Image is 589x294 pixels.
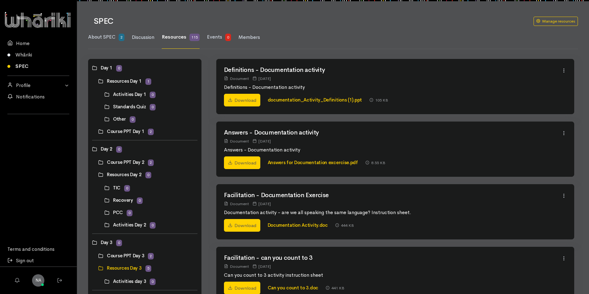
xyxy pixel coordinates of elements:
[224,255,562,261] h2: Facilitation - can you count to 3
[224,67,562,73] h2: Definitions - Documentation activity
[162,26,200,49] a: Resources 115
[238,34,260,40] span: Members
[224,156,260,169] a: Download
[253,75,271,82] div: [DATE]
[225,34,231,41] span: 0
[253,138,271,144] div: [DATE]
[326,285,344,291] div: 441 KB
[32,274,44,287] a: NA
[207,34,222,40] span: Events
[224,75,249,82] div: Document
[369,97,388,103] div: 105 KB
[26,118,51,125] iframe: LinkedIn Embedded Content
[268,97,362,103] a: documentation_Activity_Definitions (1).ppt
[268,222,328,228] a: Documentation Activity.doc
[224,271,562,279] p: Can you count to 3 activity instruction sheet
[224,209,562,216] p: Documentation activity - are we all speaking the same language? Instruction sheet.
[162,34,186,40] span: Resources
[224,138,249,144] div: Document
[268,159,358,165] a: Answers for Documentation excercise.pdf
[224,263,249,270] div: Document
[88,34,116,40] span: About SPEC
[335,222,354,229] div: 444 KB
[224,84,562,91] p: Definitions - Documentation activity
[534,17,578,26] a: Manage resources
[224,201,249,207] div: Document
[119,34,124,41] span: 2
[94,17,526,26] h1: SPEC
[88,26,124,49] a: About SPEC 2
[224,146,562,154] p: Answers - Documentation activity
[224,219,260,232] a: Download
[268,285,318,291] a: Can you count to 3.doc
[132,34,154,40] span: Discussion
[365,159,385,166] div: 8.55 KB
[238,26,260,49] a: Members
[253,263,271,270] div: [DATE]
[224,192,562,199] h2: Facilitation - Documentation Exercise
[207,26,231,49] a: Events 0
[189,34,200,41] span: 115
[132,26,154,49] a: Discussion
[253,201,271,207] div: [DATE]
[224,94,260,107] a: Download
[224,129,562,136] h2: Answers - Documentation activity
[7,118,69,133] div: Follow us on LinkedIn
